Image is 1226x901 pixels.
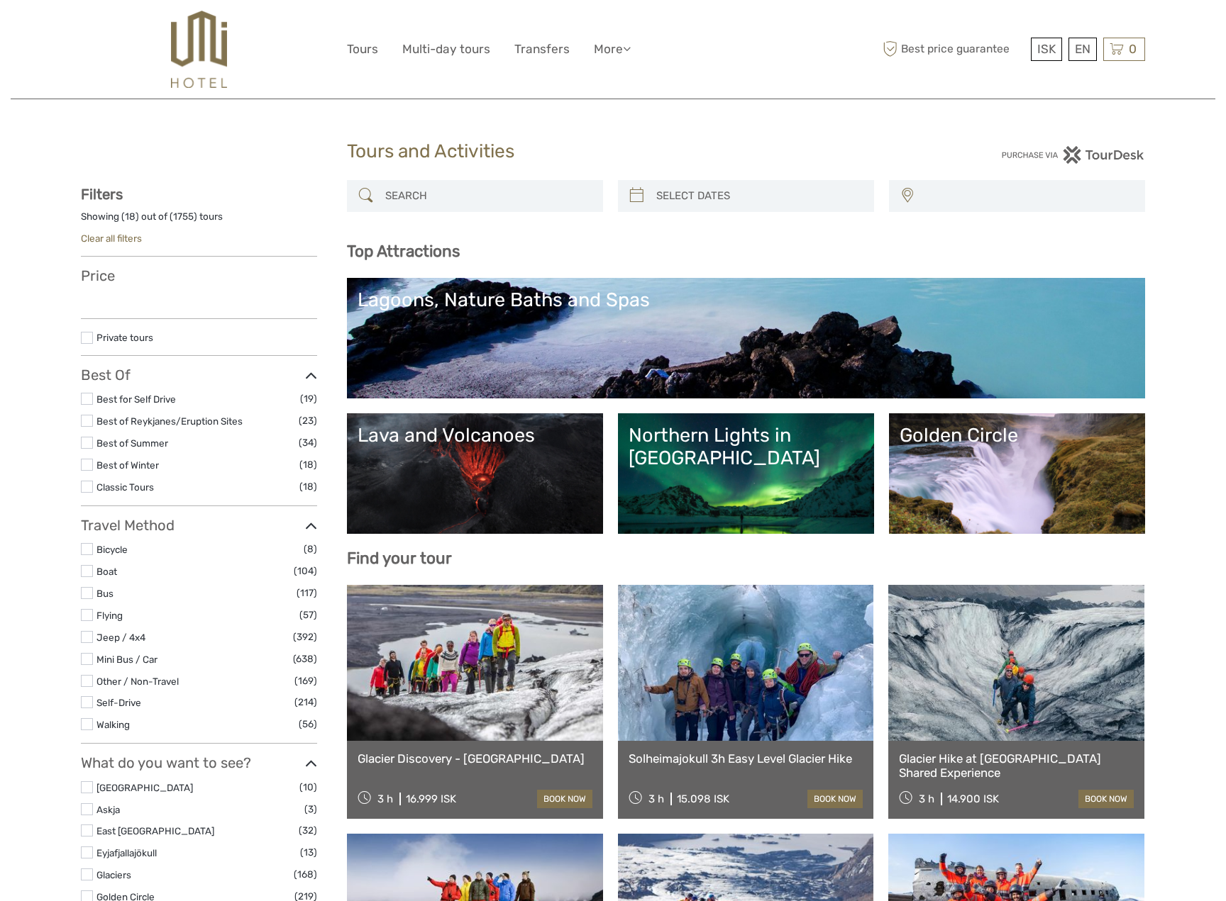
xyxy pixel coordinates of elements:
[294,563,317,579] span: (104)
[96,459,159,471] a: Best of Winter
[380,184,596,208] input: SEARCH
[96,719,130,730] a: Walking
[347,39,378,60] a: Tours
[96,676,179,687] a: Other / Non-Travel
[899,751,1134,780] a: Glacier Hike at [GEOGRAPHIC_DATA] Shared Experience
[96,632,145,643] a: Jeep / 4x4
[96,415,243,427] a: Best of Reykjanes/Eruption Sites
[96,393,176,405] a: Best for Self Drive
[294,694,317,710] span: (214)
[299,457,317,473] span: (18)
[947,793,999,805] div: 14.900 ISK
[300,391,317,407] span: (19)
[1127,42,1139,56] span: 0
[81,517,317,534] h3: Travel Method
[594,39,631,60] a: More
[358,289,1134,311] div: Lagoons, Nature Baths and Spas
[96,869,131,880] a: Glaciers
[304,541,317,557] span: (8)
[96,566,117,577] a: Boat
[297,585,317,601] span: (117)
[629,751,863,766] a: Solheimajokull 3h Easy Level Glacier Hike
[299,413,317,429] span: (23)
[96,804,120,815] a: Askja
[1037,42,1056,56] span: ISK
[293,651,317,667] span: (638)
[537,790,592,808] a: book now
[377,793,393,805] span: 3 h
[299,822,317,839] span: (32)
[807,790,863,808] a: book now
[294,673,317,689] span: (169)
[919,793,934,805] span: 3 h
[81,366,317,384] h3: Best Of
[81,186,123,203] strong: Filters
[358,751,592,766] a: Glacier Discovery - [GEOGRAPHIC_DATA]
[96,825,214,836] a: East [GEOGRAPHIC_DATA]
[96,588,114,599] a: Bus
[677,793,729,805] div: 15.098 ISK
[514,39,570,60] a: Transfers
[81,754,317,771] h3: What do you want to see?
[96,782,193,793] a: [GEOGRAPHIC_DATA]
[96,697,141,708] a: Self-Drive
[171,11,227,88] img: 526-1e775aa5-7374-4589-9d7e-5793fb20bdfc_logo_big.jpg
[1078,790,1134,808] a: book now
[406,793,456,805] div: 16.999 ISK
[299,435,317,451] span: (34)
[304,801,317,817] span: (3)
[648,793,664,805] span: 3 h
[629,424,863,523] a: Northern Lights in [GEOGRAPHIC_DATA]
[629,424,863,470] div: Northern Lights in [GEOGRAPHIC_DATA]
[347,549,452,568] b: Find your tour
[879,38,1027,61] span: Best price guarantee
[96,437,168,449] a: Best of Summer
[358,424,592,447] div: Lava and Volcanoes
[299,716,317,732] span: (56)
[300,844,317,861] span: (13)
[96,654,158,665] a: Mini Bus / Car
[1068,38,1097,61] div: EN
[81,233,142,244] a: Clear all filters
[299,779,317,795] span: (10)
[1001,146,1145,164] img: PurchaseViaTourDesk.png
[358,424,592,523] a: Lava and Volcanoes
[299,607,317,623] span: (57)
[125,210,136,223] label: 18
[96,544,128,555] a: Bicycle
[402,39,490,60] a: Multi-day tours
[358,289,1134,388] a: Lagoons, Nature Baths and Spas
[81,267,317,284] h3: Price
[96,847,157,858] a: Eyjafjallajökull
[293,629,317,645] span: (392)
[299,479,317,495] span: (18)
[294,866,317,883] span: (168)
[96,332,153,343] a: Private tours
[347,140,879,163] h1: Tours and Activities
[900,424,1134,523] a: Golden Circle
[81,210,317,232] div: Showing ( ) out of ( ) tours
[651,184,867,208] input: SELECT DATES
[347,242,460,261] b: Top Attractions
[173,210,194,223] label: 1755
[900,424,1134,447] div: Golden Circle
[96,481,154,493] a: Classic Tours
[96,610,123,621] a: Flying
